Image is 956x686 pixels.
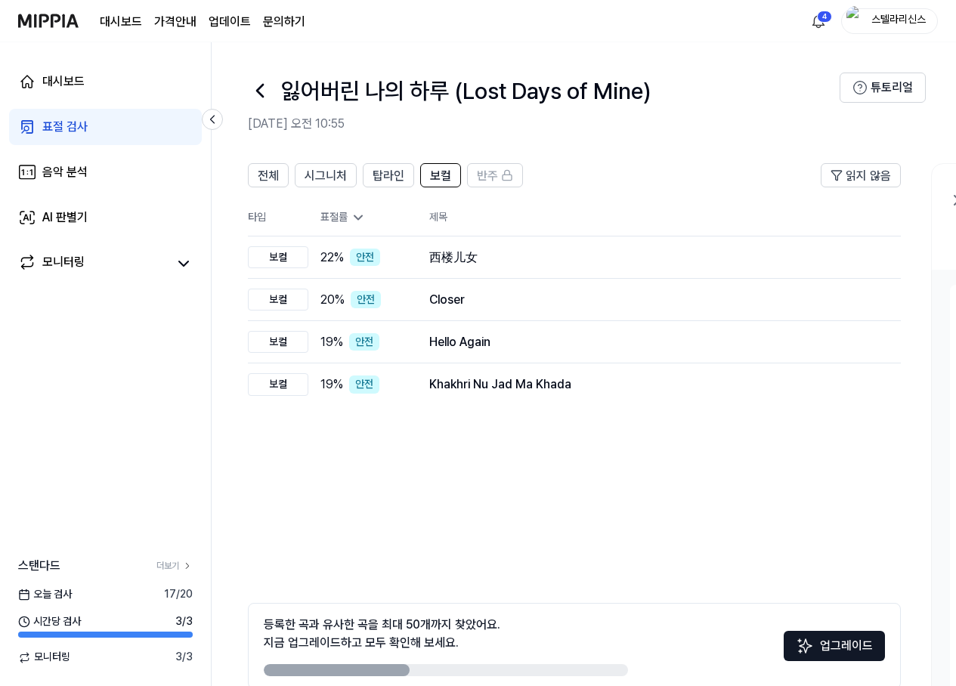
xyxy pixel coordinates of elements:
div: 등록한 곡과 유사한 곡을 최대 50개까지 찾았어요. 지금 업그레이드하고 모두 확인해 보세요. [264,616,500,652]
div: 표절 검사 [42,118,88,136]
div: 안전 [350,249,380,267]
span: 읽지 않음 [846,167,891,185]
a: 대시보드 [100,13,142,31]
h2: [DATE] 오전 10:55 [248,115,840,133]
div: 보컬 [248,246,308,269]
div: Hello Again [429,333,877,351]
th: 제목 [429,199,901,236]
img: 알림 [809,12,828,30]
div: Closer [429,291,877,309]
img: Sparkles [796,637,814,655]
a: Sparkles업그레이드 [784,644,885,658]
div: 보컬 [248,331,308,354]
a: 대시보드 [9,63,202,100]
div: Khakhri Nu Jad Ma Khada [429,375,877,394]
span: 3 / 3 [175,650,193,665]
div: AI 판별기 [42,209,88,227]
div: 스텔라리신스 [869,12,928,29]
button: profile스텔라리신스 [841,8,938,34]
img: profile [846,6,865,36]
div: 표절률 [320,210,405,225]
span: 모니터링 [18,650,70,665]
div: 모니터링 [42,253,85,274]
button: 튜토리얼 [840,73,926,103]
a: 업데이트 [209,13,251,31]
span: 19 % [320,333,343,351]
div: 4 [817,11,832,23]
button: 보컬 [420,163,461,187]
div: 안전 [349,333,379,351]
button: 전체 [248,163,289,187]
span: 시간당 검사 [18,614,81,629]
div: 대시보드 [42,73,85,91]
span: 스탠다드 [18,557,60,575]
span: 22 % [320,249,344,267]
button: 탑라인 [363,163,414,187]
span: 전체 [258,167,279,185]
h1: 잃어버린 나의 하루 (Lost Days of Mine) [281,75,651,107]
button: 반주 [467,163,523,187]
button: 업그레이드 [784,631,885,661]
span: 17 / 20 [164,587,193,602]
button: 가격안내 [154,13,196,31]
th: 타입 [248,199,308,236]
div: 보컬 [248,373,308,396]
a: 음악 분석 [9,154,202,190]
div: 안전 [351,291,381,309]
div: 西楼儿女 [429,249,877,267]
button: 알림4 [806,9,831,33]
a: AI 판별기 [9,199,202,236]
a: 모니터링 [18,253,169,274]
div: 음악 분석 [42,163,88,181]
a: 표절 검사 [9,109,202,145]
span: 시그니처 [305,167,347,185]
span: 오늘 검사 [18,587,72,602]
div: 안전 [349,375,379,394]
button: 읽지 않음 [821,163,901,187]
span: 20 % [320,291,345,309]
span: 19 % [320,375,343,394]
a: 문의하기 [263,13,305,31]
span: 탑라인 [373,167,404,185]
div: 보컬 [248,289,308,311]
span: 3 / 3 [175,614,193,629]
span: 보컬 [430,167,451,185]
span: 반주 [477,167,498,185]
button: 시그니처 [295,163,357,187]
a: 더보기 [156,560,193,573]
